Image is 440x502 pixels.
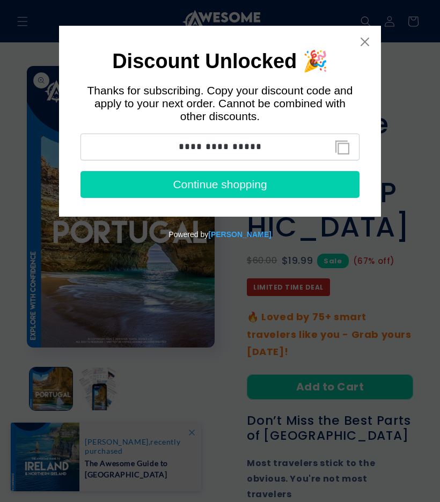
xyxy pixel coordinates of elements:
[4,217,436,252] div: Powered by
[80,171,360,198] button: Continue shopping
[330,137,354,158] button: Copy discount code to clipboard
[208,230,271,239] a: Powered by Tydal
[80,84,360,123] div: Thanks for subscribing. Copy your discount code and apply to your next order. Cannot be combined ...
[360,36,370,47] a: Close widget
[80,53,360,71] h1: Discount Unlocked 🎉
